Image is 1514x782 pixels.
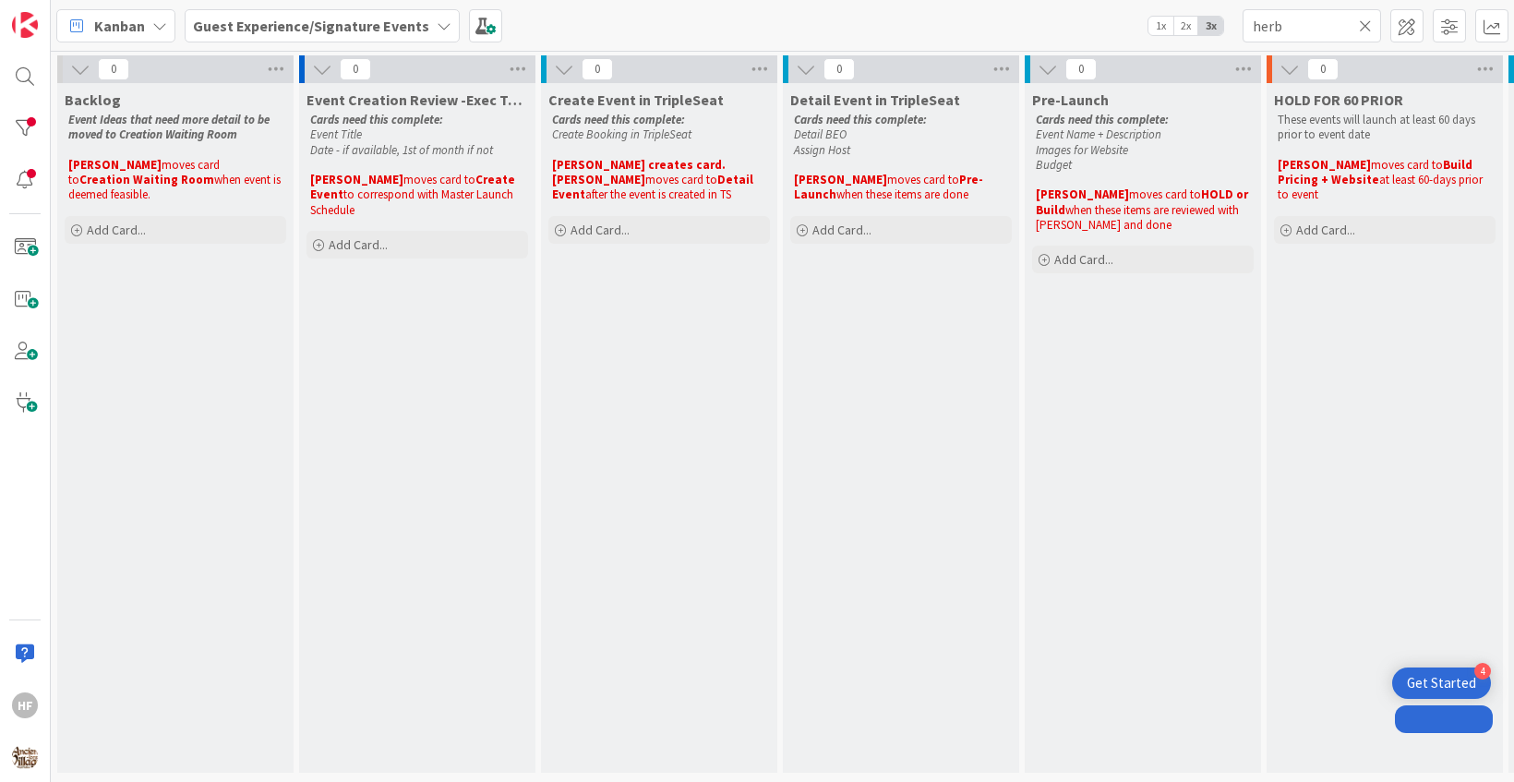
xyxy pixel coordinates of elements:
em: Date - if available, 1st of month if not [310,142,493,158]
img: avatar [12,744,38,770]
span: to correspond with Master Launch Schedule [310,186,516,217]
span: Pre-Launch [1032,90,1109,109]
img: Visit kanbanzone.com [12,12,38,38]
em: Event Name + Description [1036,126,1161,142]
span: when these items are done [836,186,968,202]
span: when event is deemed feasible. [68,172,283,202]
span: moves card to [1129,186,1201,202]
div: 4 [1474,663,1491,680]
div: Open Get Started checklist, remaining modules: 4 [1392,668,1491,699]
span: 0 [98,58,129,80]
strong: [PERSON_NAME] [68,157,162,173]
strong: [PERSON_NAME] creates card. [PERSON_NAME] [552,157,728,187]
strong: [PERSON_NAME] [794,172,887,187]
span: Backlog [65,90,121,109]
strong: Pre-Launch [794,172,983,202]
em: Cards need this complete: [552,112,685,127]
span: Kanban [94,15,145,37]
span: Add Card... [1296,222,1355,238]
strong: Detail Event [552,172,756,202]
strong: [PERSON_NAME] [310,172,403,187]
div: HF [12,692,38,718]
span: moves card to [887,172,959,187]
strong: [PERSON_NAME] [1036,186,1129,202]
span: 0 [1307,58,1339,80]
b: Guest Experience/Signature Events [193,17,429,35]
strong: [PERSON_NAME] [1278,157,1371,173]
span: Add Card... [812,222,871,238]
span: at least 60-days prior to event [1278,172,1485,202]
div: Get Started [1407,674,1476,692]
span: Add Card... [87,222,146,238]
strong: HOLD or Build [1036,186,1251,217]
strong: Create Event [310,172,518,202]
span: 0 [1065,58,1097,80]
span: 1x [1148,17,1173,35]
strong: Build Pricing + Website [1278,157,1475,187]
span: moves card to [403,172,475,187]
span: Add Card... [571,222,630,238]
span: Add Card... [1054,251,1113,268]
input: Quick Filter... [1243,9,1381,42]
span: 2x [1173,17,1198,35]
em: Detail BEO [794,126,847,142]
span: after the event is created in TS [585,186,731,202]
em: Cards need this complete: [794,112,927,127]
em: Event Title [310,126,362,142]
span: Detail Event in TripleSeat [790,90,960,109]
span: moves card to [1371,157,1443,173]
em: Event Ideas that need more detail to be moved to Creation Waiting Room [68,112,272,142]
span: 0 [582,58,613,80]
p: These events will launch at least 60 days prior to event date [1278,113,1492,143]
span: HOLD FOR 60 PRIOR [1274,90,1403,109]
span: moves card to [68,157,222,187]
span: moves card to [645,172,717,187]
em: Assign Host [794,142,850,158]
span: 0 [340,58,371,80]
span: Add Card... [329,236,388,253]
span: when these items are reviewed with [PERSON_NAME] and done [1036,202,1242,233]
span: Create Event in TripleSeat [548,90,724,109]
span: Event Creation Review -Exec Team [306,90,528,109]
span: 0 [823,58,855,80]
em: Images for Website [1036,142,1128,158]
span: 3x [1198,17,1223,35]
em: Cards need this complete: [1036,112,1169,127]
em: Cards need this complete: [310,112,443,127]
em: Budget [1036,157,1072,173]
em: Create Booking in TripleSeat [552,126,691,142]
strong: Creation Waiting Room [79,172,214,187]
